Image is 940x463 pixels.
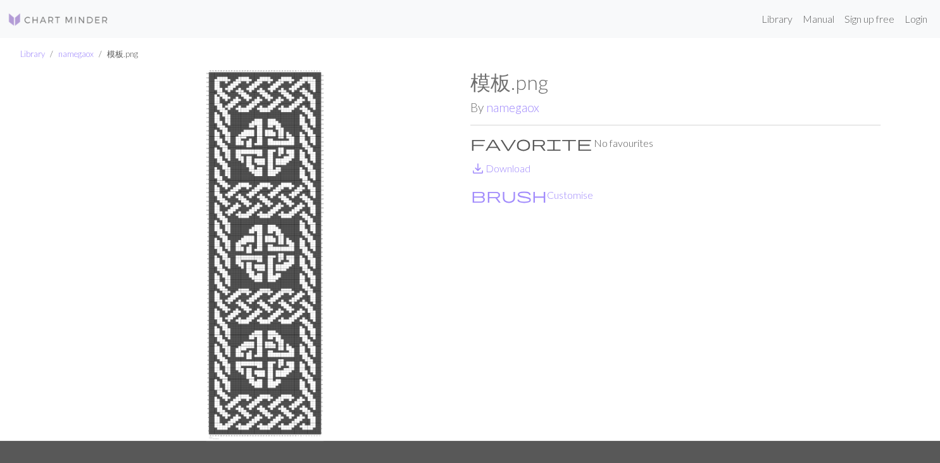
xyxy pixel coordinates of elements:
[58,49,94,59] a: namegaox
[470,136,880,151] p: No favourites
[8,12,109,27] img: Logo
[94,48,138,60] li: 模板.png
[470,161,486,176] i: Download
[470,134,592,152] span: favorite
[470,100,880,115] h2: By
[471,186,547,204] span: brush
[470,136,592,151] i: Favourite
[839,6,899,32] a: Sign up free
[470,70,880,94] h1: 模板.png
[471,187,547,203] i: Customise
[60,70,470,441] img: 模板.png
[470,187,594,203] button: CustomiseCustomise
[470,160,486,177] span: save_alt
[470,162,530,174] a: DownloadDownload
[20,49,45,59] a: Library
[798,6,839,32] a: Manual
[756,6,798,32] a: Library
[899,6,932,32] a: Login
[486,100,539,115] a: namegaox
